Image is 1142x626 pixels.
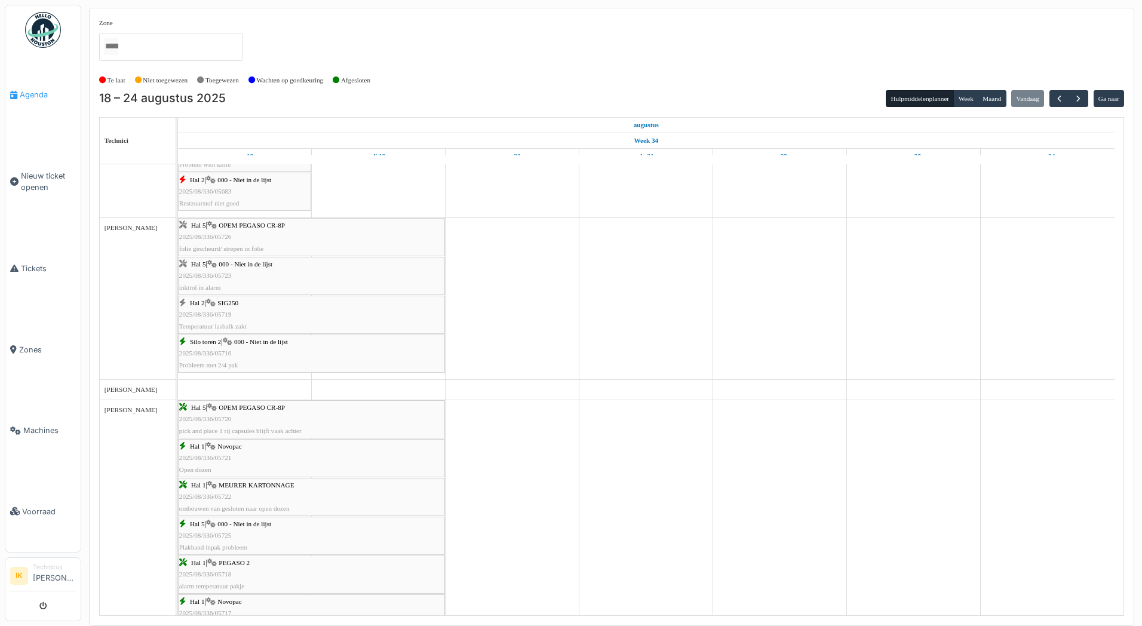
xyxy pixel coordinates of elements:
div: Technicus [33,563,76,572]
div: | [179,480,444,514]
span: Novopac [217,598,241,605]
a: 22 augustus 2025 [770,149,790,164]
span: [PERSON_NAME] [105,386,158,393]
span: Hal 2 [190,299,205,306]
button: Volgende [1069,90,1088,108]
span: Agenda [20,89,76,100]
a: 21 augustus 2025 [636,149,657,164]
span: folie gescheurd/ strepen in folie [179,245,264,252]
input: Alles [104,38,118,55]
span: 2025/08/336/05683 [179,188,232,195]
div: | [179,297,444,332]
span: Temperatuur lasbalk zakt [179,323,247,330]
span: 2025/08/336/05719 [179,311,232,318]
div: | [179,174,310,209]
a: IK Technicus[PERSON_NAME] [10,563,76,591]
span: 2025/08/336/05722 [179,493,232,500]
span: Hal 5 [191,404,206,411]
span: Tickets [21,263,76,274]
img: Badge_color-CXgf-gQk.svg [25,12,61,48]
span: Probleem met 2/4 pak [179,361,238,369]
span: 2025/08/336/05726 [179,233,232,240]
span: Silo toren 2 [190,338,221,345]
span: 000 - Niet in de lijst [234,338,288,345]
span: Open dozen [179,466,211,473]
button: Vorige [1049,90,1069,108]
span: 000 - Niet in de lijst [217,176,271,183]
a: Tickets [5,228,81,309]
a: Agenda [5,54,81,136]
h2: 18 – 24 augustus 2025 [99,91,226,106]
div: | [179,518,444,553]
span: [PERSON_NAME] [105,406,158,413]
a: 18 augustus 2025 [233,149,256,164]
label: Wachten op goedkeuring [257,75,324,85]
span: Plakband inpak probleem [179,544,247,551]
span: MEURER KARTONNAGE [219,481,294,489]
a: Voorraad [5,471,81,553]
label: Te laat [108,75,125,85]
span: ombouwen van gesloten naar open dozen [179,505,290,512]
span: Nieuw ticket openen [21,170,76,193]
div: | [179,402,444,437]
span: 2025/08/336/05716 [179,349,232,357]
span: Zones [19,344,76,355]
span: Technici [105,137,128,144]
span: Restzuurstof niet goed [179,200,240,207]
span: alarm temperatuur pakje [179,582,244,590]
span: 000 - Niet in de lijst [217,520,271,527]
div: | [179,336,444,371]
span: Hal 1 [191,559,206,566]
span: Hal 5 [191,260,206,268]
label: Afgesloten [341,75,370,85]
span: [PERSON_NAME] [105,224,158,231]
li: [PERSON_NAME] [33,563,76,588]
a: Nieuw ticket openen [5,136,81,228]
li: IK [10,567,28,585]
span: Hal 5 [190,520,205,527]
label: Niet toegewezen [143,75,188,85]
a: 19 augustus 2025 [369,149,388,164]
a: 20 augustus 2025 [501,149,524,164]
a: 23 augustus 2025 [904,149,925,164]
label: Zone [99,18,113,28]
span: Novopac [217,443,241,450]
a: Machines [5,390,81,471]
span: Hal 1 [190,598,205,605]
button: Vandaag [1011,90,1044,107]
a: 24 augustus 2025 [1037,149,1058,164]
span: Hal 1 [191,481,206,489]
span: 2025/08/336/05720 [179,415,232,422]
span: 2025/08/336/05721 [179,454,232,461]
span: 000 - Niet in de lijst [219,260,272,268]
span: Hal 5 [191,222,206,229]
button: Hulpmiddelenplanner [886,90,954,107]
span: 2025/08/336/05725 [179,532,232,539]
button: Week [953,90,978,107]
span: Problem with knife [179,161,231,168]
span: inktrol in alarm [179,284,221,291]
a: Zones [5,309,81,390]
label: Toegewezen [205,75,239,85]
span: OPEM PEGASO CR-8P [219,404,285,411]
span: 2025/08/336/05723 [179,272,232,279]
a: 18 augustus 2025 [631,118,662,133]
div: | [179,441,444,475]
span: OPEM PEGASO CR-8P [219,222,285,229]
div: | [179,220,444,254]
span: 2025/08/336/05718 [179,570,232,578]
span: PEGASO 2 [219,559,250,566]
span: SIG250 [217,299,238,306]
span: Machines [23,425,76,436]
button: Ga naar [1094,90,1125,107]
span: Hal 1 [190,443,205,450]
span: 2025/08/336/05717 [179,609,232,616]
span: Hal 2 [190,176,205,183]
button: Maand [978,90,1006,107]
a: Week 34 [631,133,661,148]
div: | [179,557,444,592]
span: pick and place 1 rij capsules blijft vaak achter [179,427,302,434]
span: Voorraad [22,506,76,517]
div: | [179,259,444,293]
